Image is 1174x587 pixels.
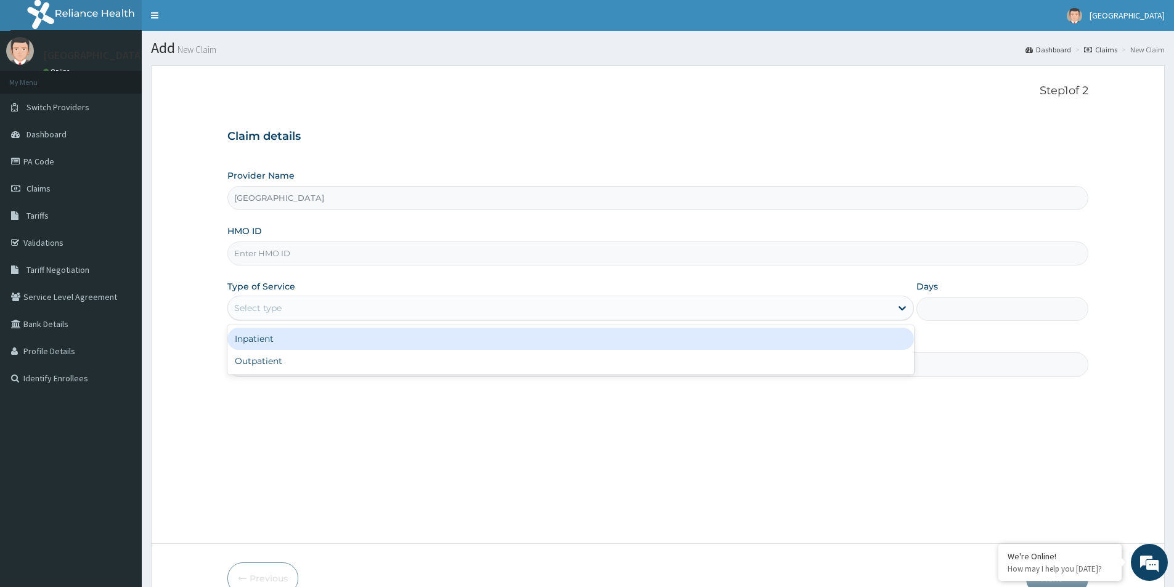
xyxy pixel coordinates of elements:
span: Tariffs [26,210,49,221]
span: Dashboard [26,129,67,140]
p: How may I help you today? [1008,564,1112,574]
input: Enter HMO ID [227,241,1088,265]
div: Outpatient [227,350,914,372]
div: Select type [234,302,282,314]
small: New Claim [175,45,216,54]
a: Online [43,67,73,76]
label: Type of Service [227,280,295,293]
label: HMO ID [227,225,262,237]
a: Dashboard [1025,44,1071,55]
label: Provider Name [227,169,295,182]
div: Inpatient [227,328,914,350]
img: User Image [6,37,34,65]
a: Claims [1084,44,1117,55]
p: [GEOGRAPHIC_DATA] [43,50,145,61]
span: Claims [26,183,51,194]
span: Tariff Negotiation [26,264,89,275]
h3: Claim details [227,130,1088,144]
img: User Image [1067,8,1082,23]
label: Days [916,280,938,293]
div: We're Online! [1008,551,1112,562]
li: New Claim [1119,44,1165,55]
span: Switch Providers [26,102,89,113]
p: Step 1 of 2 [227,84,1088,98]
span: [GEOGRAPHIC_DATA] [1090,10,1165,21]
h1: Add [151,40,1165,56]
